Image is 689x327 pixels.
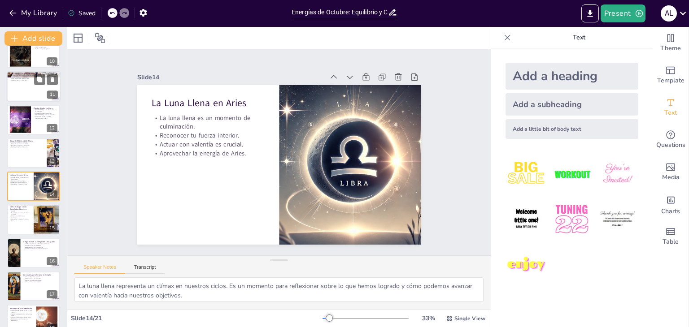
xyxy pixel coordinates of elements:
[34,116,57,119] p: Utiliza estas plantas en rituales [PERSON_NAME] nueva.
[515,27,644,48] p: Text
[7,271,60,301] div: 17
[151,131,265,140] p: Reconocer tu fuerza interior.
[10,212,31,215] p: Movimiento consciente para liberar tensiones.
[601,4,645,22] button: Present
[506,119,638,139] div: Add a little bit of body text
[418,314,439,323] div: 33 %
[9,78,58,80] p: Buscar equilibrio en nuestras vidas.
[7,138,60,168] div: 13
[10,307,34,310] p: Resumen de la Presentación
[506,198,547,240] img: 4.jpeg
[74,277,484,302] textarea: La luna llena representa un clímax en nuestros ciclos. Es un momento para reflexionar sobre lo qu...
[597,198,638,240] img: 6.jpeg
[47,190,57,198] div: 14
[151,149,265,158] p: Aprovechar la energía de Aries.
[34,107,57,110] p: Plantas Aliadas en Libra
[47,90,58,99] div: 11
[47,124,57,132] div: 12
[653,220,689,253] div: Add a table
[663,237,679,247] span: Table
[660,43,681,53] span: Theme
[151,113,265,131] p: La luna llena es un momento de culminación.
[74,264,125,274] button: Speaker Notes
[10,310,34,313] p: Importancia de reconectar con los ciclos naturales.
[9,76,58,78] p: Sembrar intenciones en relaciones.
[71,314,323,323] div: Slide 14 / 21
[23,274,57,276] p: Actividades para Integrar la Energía
[23,281,57,283] p: Nutrir tus vínculos es esencial.
[656,140,685,150] span: Questions
[551,153,593,195] img: 2.jpeg
[151,97,265,110] p: La Luna Llena en Aries
[71,31,85,45] div: Layout
[23,245,57,246] p: Ser auténtico en tus relaciones.
[7,105,60,134] div: 12
[10,209,31,212] p: Ritual de fuego para canalizar energía.
[506,244,547,286] img: 7.jpeg
[23,278,57,280] p: Dedicar tiempo a la creatividad.
[10,174,31,176] p: La Luna Llena en Aries
[10,139,44,142] p: Ritual [PERSON_NAME] Nueva
[10,206,31,211] p: Cómo Trabajar con la Energía de Aries
[47,257,57,265] div: 16
[23,243,57,245] p: Equilibrar necesidades individuales y colectivas.
[68,9,96,17] div: Saved
[661,5,677,22] div: A L
[47,57,57,65] div: 10
[4,31,62,46] button: Add slide
[47,224,57,232] div: 15
[7,238,60,268] div: 16
[10,215,31,219] p: Actuar con claridad en tus decisiones.
[34,112,57,114] p: Albahaca promueve la armonía.
[125,264,165,274] button: Transcript
[95,33,105,43] span: Position
[661,4,677,22] button: A L
[7,205,60,234] div: 15
[47,74,58,85] button: Delete Slide
[662,172,680,182] span: Media
[653,91,689,124] div: Add text boxes
[23,280,57,281] p: Conectar con la energía de Libra.
[506,153,547,195] img: 1.jpeg
[34,47,57,49] p: Realiza un ritual de gratitud.
[10,145,44,146] p: Escribe tus intenciones claramente.
[23,240,57,243] p: Integración de la Energía de Libra y Aries
[454,315,485,322] span: Single View
[597,153,638,195] img: 3.jpeg
[10,182,31,184] p: Actuar con valentía es crucial.
[653,59,689,91] div: Add ready made slides
[581,4,599,22] button: Export to PowerPoint
[9,79,58,81] p: Sanar vínculos es fundamental.
[7,38,60,68] div: 10
[10,146,44,148] p: Realiza el ritual con dedicación.
[34,109,57,112] p: [PERSON_NAME] es una planta aliada en las relaciones.
[10,316,34,318] p: Aplicar lo aprendido en la vida diaria.
[292,6,388,19] input: Insert title
[34,74,45,85] button: Duplicate Slide
[10,180,31,182] p: Reconocer tu fuerza interior.
[653,156,689,188] div: Add images, graphics, shapes or video
[137,73,324,82] div: Slide 14
[653,27,689,59] div: Change the overall theme
[10,318,34,321] p: Reflexionar sobre el proceso de aprendizaje.
[34,46,57,48] p: Soltar lo que te pesa.
[661,207,680,216] span: Charts
[23,248,57,250] p: No sacrificar tus relaciones por ser auténtico.
[506,63,638,90] div: Add a heading
[23,246,57,248] p: Reflexionar sobre tus interacciones.
[9,73,58,75] p: La Luna Nueva en [GEOGRAPHIC_DATA]
[7,172,60,201] div: 14
[653,124,689,156] div: Get real-time input from your audience
[9,74,58,76] p: La luna nueva es un momento de nuevos comienzos.
[151,140,265,149] p: Actuar con valentía es crucial.
[653,188,689,220] div: Add charts and graphs
[10,183,31,185] p: Aprovechar la energía de Aries.
[10,143,44,145] p: Enciende una vela como símbolo.
[34,114,57,116] p: [PERSON_NAME] ayuda a la relajación.
[7,71,61,102] div: 11
[10,219,31,222] p: Aprovechar la energía de la luna llena.
[551,198,593,240] img: 5.jpeg
[664,108,677,118] span: Text
[47,290,57,298] div: 17
[47,157,57,165] div: 13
